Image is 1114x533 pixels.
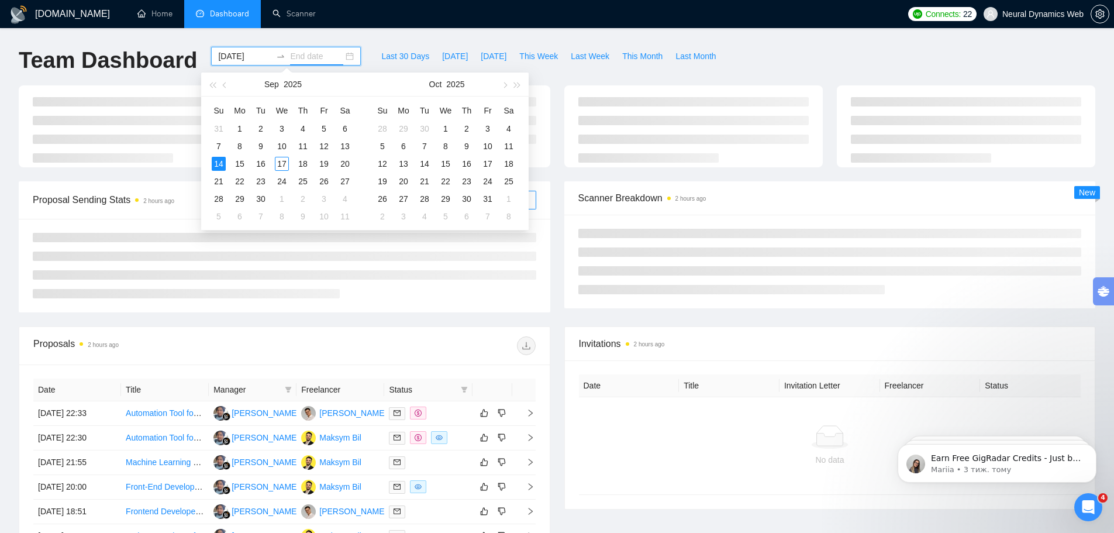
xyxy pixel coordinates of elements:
a: AS[PERSON_NAME] [213,432,299,442]
td: 2025-10-23 [456,173,477,190]
span: mail [394,410,401,417]
td: 2025-10-04 [334,190,356,208]
td: 2025-10-21 [414,173,435,190]
td: 2025-10-09 [456,137,477,155]
img: gigradar-bm.png [222,462,230,470]
div: 11 [502,139,516,153]
div: 13 [338,139,352,153]
span: mail [394,459,401,466]
div: 1 [233,122,247,136]
div: Nazar каже… [9,190,225,259]
th: We [271,101,292,120]
p: У мережі 2 год тому [57,15,138,26]
td: 2025-10-10 [477,137,498,155]
div: Привіт 👋 Мене звати [PERSON_NAME], і я з радістю допоможу вам 😊Будь ласка, надайте мені кілька хв... [9,105,192,188]
a: MBMaksym Bil [301,432,361,442]
div: 5 [375,139,389,153]
span: Last Week [571,50,609,63]
div: 19 [317,157,331,171]
button: dislike [495,455,509,469]
div: 17 [481,157,495,171]
div: 11 [296,139,310,153]
div: Чи є ще щось, з чим ми можемо вам допомогти, або, можливо, потрібні якісь оновлення з вашого боку... [19,316,182,385]
button: setting [1091,5,1109,23]
div: Закрити [205,5,226,26]
th: Th [292,101,313,120]
button: like [477,431,491,445]
div: 12 [375,157,389,171]
div: 25 [296,174,310,188]
div: 31 [481,192,495,206]
td: 2025-10-20 [393,173,414,190]
div: 20 [338,157,352,171]
span: This Week [519,50,558,63]
span: filter [285,386,292,393]
span: user [987,10,995,18]
img: Profile image for Mariia [26,35,45,54]
div: 8 [233,139,247,153]
th: Sa [498,101,519,120]
span: [DATE] [442,50,468,63]
td: 2025-10-24 [477,173,498,190]
div: 10 [481,139,495,153]
td: 2025-09-14 [208,155,229,173]
div: 24 [275,174,289,188]
input: End date [290,50,343,63]
div: 2 [254,122,268,136]
button: like [477,406,491,420]
a: MK[PERSON_NAME] [301,506,387,515]
td: 2025-09-02 [250,120,271,137]
a: MK[PERSON_NAME] [301,408,387,417]
td: 2025-10-08 [435,137,456,155]
span: dislike [498,433,506,442]
td: 2025-10-05 [208,208,229,225]
div: 1 [502,192,516,206]
td: 2025-10-14 [414,155,435,173]
td: 2025-10-12 [372,155,393,173]
span: Dashboard [210,9,249,19]
div: 22 [439,174,453,188]
td: 2025-10-27 [393,190,414,208]
span: like [480,408,488,418]
span: dislike [498,507,506,516]
td: 2025-09-06 [334,120,356,137]
span: Last 30 Days [381,50,429,63]
div: Maksym Bil [319,431,361,444]
span: Proposal Sending Stats [33,192,404,207]
div: 28 [418,192,432,206]
span: mail [394,483,401,490]
td: 2025-09-22 [229,173,250,190]
button: like [477,455,491,469]
td: 2025-09-28 [372,120,393,137]
div: Nazar каже… [9,274,225,417]
td: 2025-10-31 [477,190,498,208]
td: 2025-10-26 [372,190,393,208]
div: 13 [396,157,411,171]
div: [PERSON_NAME] [232,456,299,469]
span: 22 [963,8,972,20]
div: [PERSON_NAME] [319,407,387,419]
span: filter [282,381,294,398]
div: 9 [254,139,268,153]
div: 16 [460,157,474,171]
td: 2025-10-04 [498,120,519,137]
div: 7 [418,139,432,153]
div: 7 [212,139,226,153]
h1: Team Dashboard [19,47,197,74]
img: MK [301,406,316,421]
div: 18 [502,157,516,171]
div: Я зробив Вам мануальну синхронізацію, підкажіть будь ласка якщо все ще не отримуєте інформацію пр... [19,197,182,242]
div: 3 [481,122,495,136]
td: 2025-09-16 [250,155,271,173]
img: MK [301,504,316,519]
div: 3 [317,192,331,206]
div: 1 [439,122,453,136]
div: 27 [338,174,352,188]
div: 21 [418,174,432,188]
td: 2025-10-02 [292,190,313,208]
td: 2025-10-06 [393,137,414,155]
td: 2025-10-19 [372,173,393,190]
a: MBMaksym Bil [301,482,361,491]
div: Будь ласка, надайте мені кілька хвилин, щоб уважно ознайомитися з вашим запитом 🖥️🔍 [19,147,182,181]
span: like [480,433,488,442]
